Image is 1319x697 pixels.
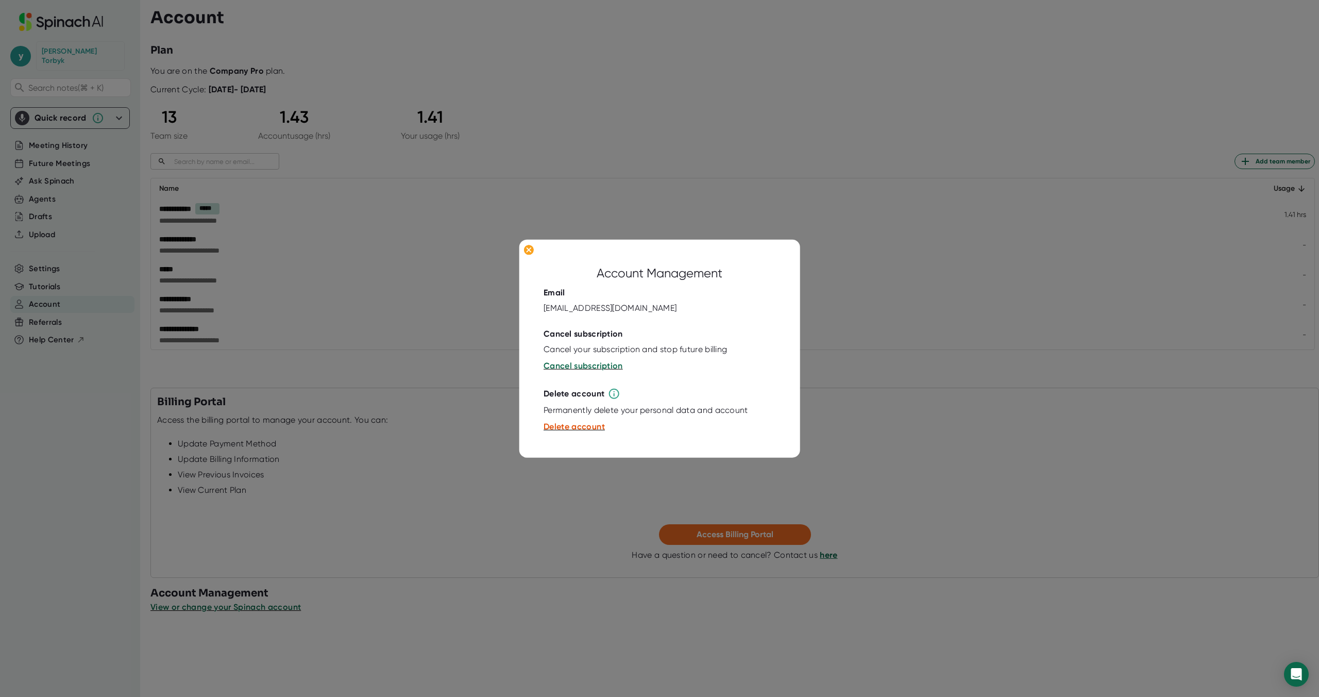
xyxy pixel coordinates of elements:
div: Permanently delete your personal data and account [544,405,748,416]
div: [EMAIL_ADDRESS][DOMAIN_NAME] [544,303,677,313]
div: Cancel subscription [544,329,623,339]
div: Delete account [544,389,604,399]
div: Email [544,288,565,298]
span: Delete account [544,422,605,432]
button: Delete account [544,421,605,433]
div: Account Management [597,264,722,283]
div: Cancel your subscription and stop future billing [544,344,727,355]
span: Cancel subscription [544,361,623,371]
button: Cancel subscription [544,360,623,372]
div: Open Intercom Messenger [1284,662,1309,687]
